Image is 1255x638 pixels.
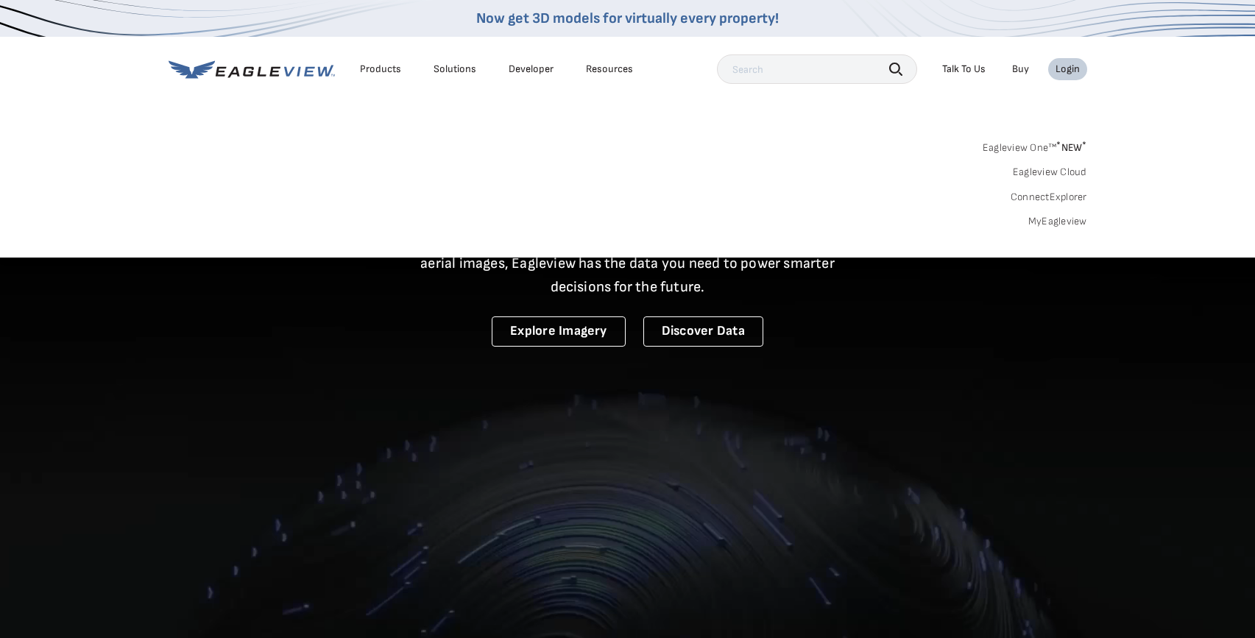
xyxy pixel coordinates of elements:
div: Resources [586,63,633,76]
a: Explore Imagery [492,316,626,347]
div: Talk To Us [942,63,986,76]
a: ConnectExplorer [1011,191,1087,204]
a: Developer [509,63,554,76]
a: Discover Data [643,316,763,347]
span: NEW [1056,141,1086,154]
a: Now get 3D models for virtually every property! [476,10,779,27]
a: MyEagleview [1028,215,1087,228]
div: Login [1056,63,1080,76]
input: Search [717,54,917,84]
a: Eagleview One™*NEW* [983,137,1087,154]
p: A new era starts here. Built on more than 3.5 billion high-resolution aerial images, Eagleview ha... [403,228,853,299]
a: Buy [1012,63,1029,76]
div: Products [360,63,401,76]
div: Solutions [434,63,476,76]
a: Eagleview Cloud [1013,166,1087,179]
